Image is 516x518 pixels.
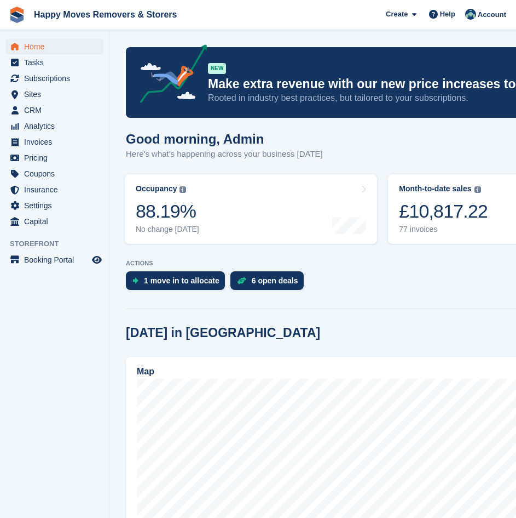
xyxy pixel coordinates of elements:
[10,238,109,249] span: Storefront
[24,150,90,166] span: Pricing
[30,5,181,24] a: Happy Moves Removers & Storers
[474,186,481,193] img: icon-info-grey-7440780725fd019a000dd9b08b2336e03edf1995a4989e88bcd33f0948082b44.svg
[5,198,103,213] a: menu
[136,225,199,234] div: No change [DATE]
[24,39,90,54] span: Home
[5,71,103,86] a: menu
[131,44,207,107] img: price-adjustments-announcement-icon-8257ccfd72463d97f412b2fc003d46551f7dbcb40ab6d574587a9cd5c0d94...
[24,252,90,267] span: Booking Portal
[132,277,138,284] img: move_ins_to_allocate_icon-fdf77a2bb77ea45bf5b3d319d69a93e2d87916cf1d5bf7949dd705db3b84f3ca.svg
[5,39,103,54] a: menu
[24,118,90,134] span: Analytics
[5,134,103,150] a: menu
[5,103,103,118] a: menu
[24,55,90,70] span: Tasks
[5,166,103,181] a: menu
[90,253,103,266] a: Preview store
[126,271,230,295] a: 1 move in to allocate
[386,9,408,20] span: Create
[24,103,90,118] span: CRM
[126,132,323,146] h1: Good morning, Admin
[5,252,103,267] a: menu
[237,277,246,284] img: deal-1b604bf984904fb50ccaf53a9ad4b4a5d6e5aea283cecdc64d6e3604feb123c2.svg
[5,182,103,197] a: menu
[24,166,90,181] span: Coupons
[399,225,488,234] div: 77 invoices
[5,87,103,102] a: menu
[478,9,506,20] span: Account
[252,276,298,285] div: 6 open deals
[465,9,476,20] img: Admin
[24,198,90,213] span: Settings
[179,186,186,193] img: icon-info-grey-7440780725fd019a000dd9b08b2336e03edf1995a4989e88bcd33f0948082b44.svg
[5,55,103,70] a: menu
[125,174,377,244] a: Occupancy 88.19% No change [DATE]
[24,87,90,102] span: Sites
[5,150,103,166] a: menu
[137,367,154,377] h2: Map
[5,118,103,134] a: menu
[230,271,309,295] a: 6 open deals
[24,71,90,86] span: Subscriptions
[126,326,320,340] h2: [DATE] in [GEOGRAPHIC_DATA]
[136,200,199,223] div: 88.19%
[9,7,25,23] img: stora-icon-8386f47178a22dfd0bd8f6a31ec36ba5ce8667c1dd55bd0f319d3a0aa187defe.svg
[24,182,90,197] span: Insurance
[399,200,488,223] div: £10,817.22
[440,9,455,20] span: Help
[399,184,471,193] div: Month-to-date sales
[24,214,90,229] span: Capital
[208,63,226,74] div: NEW
[126,148,323,161] p: Here's what's happening across your business [DATE]
[24,134,90,150] span: Invoices
[136,184,177,193] div: Occupancy
[144,276,219,285] div: 1 move in to allocate
[5,214,103,229] a: menu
